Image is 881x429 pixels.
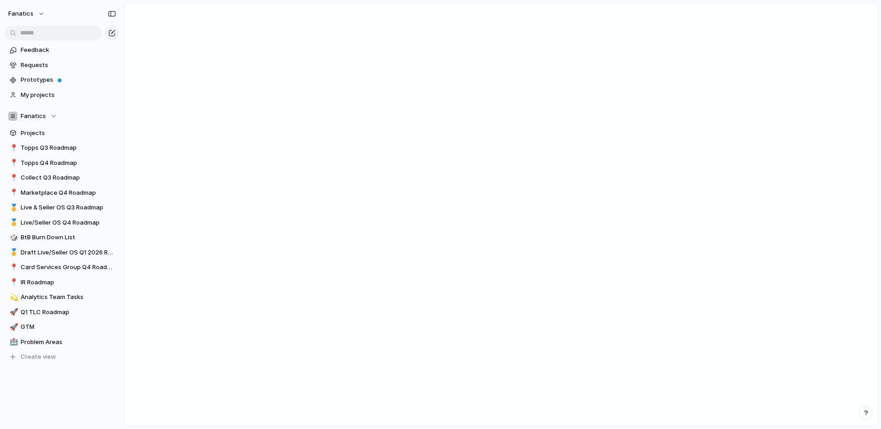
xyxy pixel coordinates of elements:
span: GTM [21,322,116,332]
span: Collect Q3 Roadmap [21,173,116,182]
span: My projects [21,90,116,100]
div: 📍 [10,187,16,198]
button: 🚀 [8,322,17,332]
button: Fanatics [5,109,119,123]
button: Create view [5,350,119,364]
a: 💫Analytics Team Tasks [5,290,119,304]
a: Requests [5,58,119,72]
span: Fanatics [21,112,46,121]
span: Card Services Group Q4 Roadmap [21,263,116,272]
button: 🎲 [8,233,17,242]
div: 🥇 [10,217,16,228]
span: Live/Seller OS Q4 Roadmap [21,218,116,227]
div: 🏥 [10,337,16,347]
div: 📍 [10,173,16,183]
button: 📍 [8,173,17,182]
a: 🚀GTM [5,320,119,334]
a: 📍Topps Q4 Roadmap [5,156,119,170]
a: 🚀Q1 TLC Roadmap [5,305,119,319]
button: 📍 [8,158,17,168]
span: Create view [21,352,56,361]
button: 🥇 [8,248,17,257]
div: 🚀 [10,307,16,317]
a: Feedback [5,43,119,57]
span: Requests [21,61,116,70]
a: 📍Marketplace Q4 Roadmap [5,186,119,200]
div: 📍 [10,143,16,153]
button: 💫 [8,293,17,302]
span: Analytics Team Tasks [21,293,116,302]
button: 🚀 [8,308,17,317]
button: 📍 [8,278,17,287]
a: 📍Card Services Group Q4 Roadmap [5,260,119,274]
span: Topps Q4 Roadmap [21,158,116,168]
span: Live & Seller OS Q3 Roadmap [21,203,116,212]
a: 🏥Problem Areas [5,335,119,349]
div: 📍 [10,158,16,168]
span: Feedback [21,45,116,55]
a: 🎲BtB Burn Down List [5,231,119,244]
a: Prototypes [5,73,119,87]
span: Prototypes [21,75,116,85]
button: 📍 [8,263,17,272]
div: 🚀 [10,322,16,333]
a: 📍Collect Q3 Roadmap [5,171,119,185]
button: 🥇 [8,218,17,227]
span: Topps Q3 Roadmap [21,143,116,152]
span: Draft Live/Seller OS Q1 2026 Roadmap [21,248,116,257]
button: 🥇 [8,203,17,212]
div: 🥇 [10,247,16,258]
a: My projects [5,88,119,102]
button: 📍 [8,143,17,152]
span: Q1 TLC Roadmap [21,308,116,317]
a: 📍IR Roadmap [5,276,119,289]
div: 🎲 [10,232,16,243]
span: Projects [21,129,116,138]
button: fanatics [4,6,50,21]
span: IR Roadmap [21,278,116,287]
div: 💫 [10,292,16,303]
div: 📍 [10,262,16,273]
a: 📍Topps Q3 Roadmap [5,141,119,155]
div: 🥇 [10,203,16,213]
a: 🥇Live/Seller OS Q4 Roadmap [5,216,119,230]
div: 📍 [10,277,16,288]
span: Marketplace Q4 Roadmap [21,188,116,198]
span: BtB Burn Down List [21,233,116,242]
a: 🥇Live & Seller OS Q3 Roadmap [5,201,119,214]
span: fanatics [8,9,33,18]
a: Projects [5,126,119,140]
button: 🏥 [8,338,17,347]
span: Problem Areas [21,338,116,347]
button: 📍 [8,188,17,198]
a: 🥇Draft Live/Seller OS Q1 2026 Roadmap [5,246,119,260]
